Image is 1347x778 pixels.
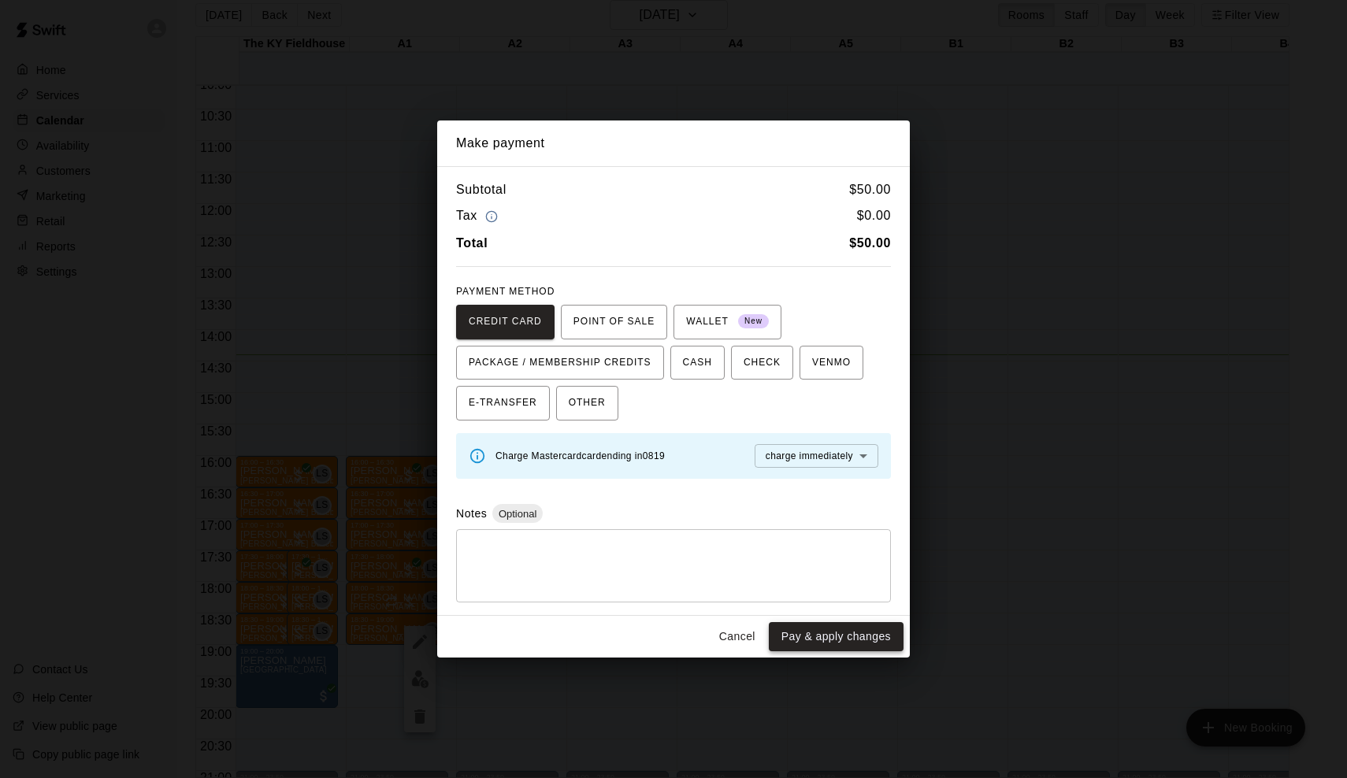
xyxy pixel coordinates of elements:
button: E-TRANSFER [456,386,550,420]
button: Cancel [712,622,763,651]
b: $ 50.00 [849,236,891,250]
button: WALLET New [673,305,781,339]
label: Notes [456,507,487,520]
button: OTHER [556,386,618,420]
span: CHECK [744,350,781,376]
button: VENMO [800,346,863,380]
span: PAYMENT METHOD [456,286,555,297]
span: New [738,311,769,332]
h6: $ 0.00 [857,206,891,227]
span: charge immediately [766,450,853,461]
span: POINT OF SALE [573,309,655,335]
span: E-TRANSFER [469,391,537,416]
span: PACKAGE / MEMBERSHIP CREDITS [469,350,651,376]
h6: Tax [456,206,502,227]
h2: Make payment [437,120,910,166]
span: VENMO [812,350,851,376]
h6: $ 50.00 [849,180,891,200]
span: Charge Mastercard card ending in 0819 [495,450,665,461]
b: Total [456,236,488,250]
button: PACKAGE / MEMBERSHIP CREDITS [456,346,664,380]
h6: Subtotal [456,180,507,200]
span: CASH [683,350,712,376]
button: CASH [670,346,725,380]
span: OTHER [569,391,606,416]
span: Optional [492,508,543,520]
button: CHECK [731,346,793,380]
button: CREDIT CARD [456,305,555,339]
span: WALLET [686,309,769,335]
button: Pay & apply changes [769,622,904,651]
span: CREDIT CARD [469,309,542,335]
button: POINT OF SALE [561,305,667,339]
